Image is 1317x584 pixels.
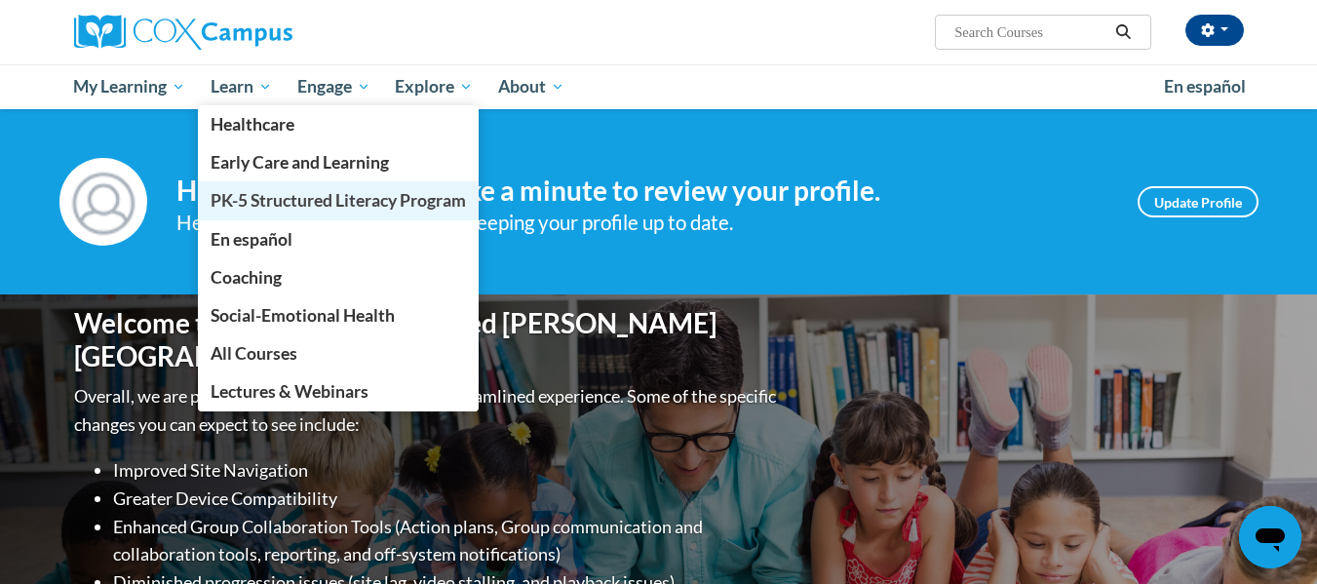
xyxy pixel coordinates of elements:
a: Explore [382,64,485,109]
span: Explore [395,75,473,98]
span: Engage [297,75,370,98]
iframe: Button to launch messaging window [1239,506,1301,568]
span: En español [1164,76,1246,97]
div: Main menu [45,64,1273,109]
span: Early Care and Learning [211,152,389,173]
span: PK-5 Structured Literacy Program [211,190,466,211]
a: Lectures & Webinars [198,372,479,410]
a: En español [1151,66,1259,107]
img: Profile Image [59,158,147,246]
span: About [498,75,564,98]
li: Improved Site Navigation [113,456,781,485]
a: My Learning [61,64,199,109]
a: PK-5 Structured Literacy Program [198,181,479,219]
span: Lectures & Webinars [211,381,368,402]
span: Learn [211,75,272,98]
img: Cox Campus [74,15,292,50]
a: Cox Campus [74,15,445,50]
a: Early Care and Learning [198,143,479,181]
li: Enhanced Group Collaboration Tools (Action plans, Group communication and collaboration tools, re... [113,513,781,569]
a: Coaching [198,258,479,296]
li: Greater Device Compatibility [113,485,781,513]
span: Coaching [211,267,282,288]
a: Engage [285,64,383,109]
span: My Learning [73,75,185,98]
a: Healthcare [198,105,479,143]
h4: Hi [PERSON_NAME]! Take a minute to review your profile. [176,175,1108,208]
a: All Courses [198,334,479,372]
span: All Courses [211,343,297,364]
p: Overall, we are proud to provide you with a more streamlined experience. Some of the specific cha... [74,382,781,439]
input: Search Courses [952,20,1108,44]
a: En español [198,220,479,258]
a: Update Profile [1138,186,1259,217]
span: Healthcare [211,114,294,135]
a: Social-Emotional Health [198,296,479,334]
span: En español [211,229,292,250]
h1: Welcome to the new and improved [PERSON_NAME][GEOGRAPHIC_DATA] [74,307,781,372]
button: Search [1108,20,1138,44]
a: About [485,64,577,109]
div: Help improve your experience by keeping your profile up to date. [176,207,1108,239]
span: Social-Emotional Health [211,305,395,326]
button: Account Settings [1185,15,1244,46]
a: Learn [198,64,285,109]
